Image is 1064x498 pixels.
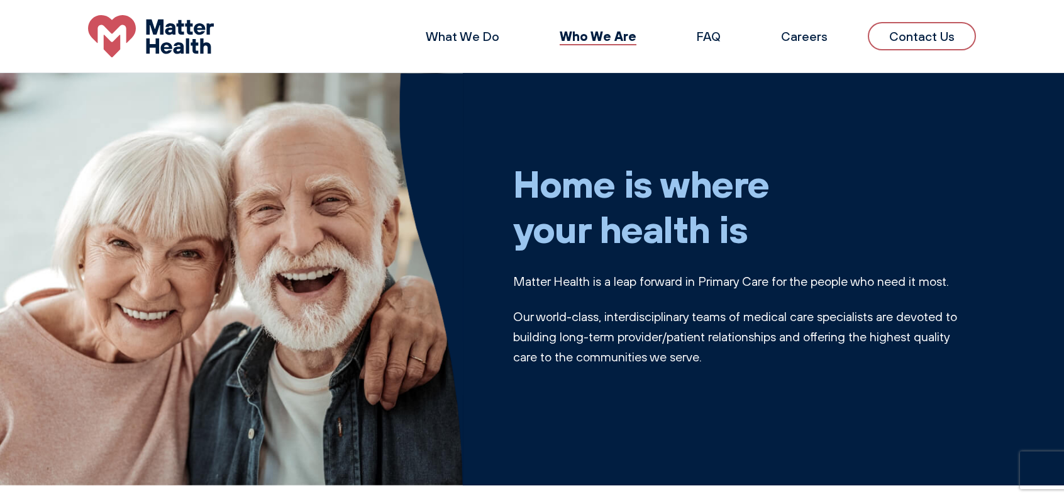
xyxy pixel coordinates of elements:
[868,22,976,50] a: Contact Us
[560,28,636,44] a: Who We Are
[513,271,976,291] p: Matter Health is a leap forward in Primary Care for the people who need it most.
[426,28,499,44] a: What We Do
[781,28,828,44] a: Careers
[697,28,721,44] a: FAQ
[513,307,976,367] p: Our world-class, interdisciplinary teams of medical care specialists are devoted to building long...
[513,161,976,251] h1: Home is where your health is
